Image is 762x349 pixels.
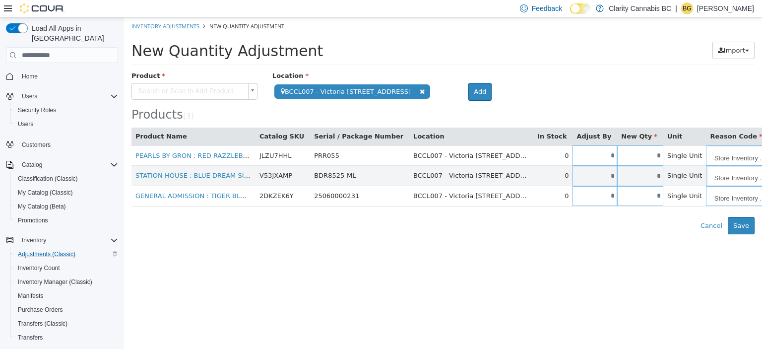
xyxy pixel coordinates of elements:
[18,306,63,314] span: Purchase Orders
[683,2,691,14] span: BG
[14,276,118,288] span: Inventory Manager (Classic)
[20,3,64,13] img: Cova
[584,149,665,168] a: Store Inventory Audit
[14,118,37,130] a: Users
[543,135,578,142] span: Single Unit
[18,278,92,286] span: Inventory Manager (Classic)
[18,159,46,171] button: Catalog
[62,94,67,103] span: 3
[10,275,122,289] button: Inventory Manager (Classic)
[186,128,285,148] td: PRR055
[85,5,160,12] span: New Quantity Adjustment
[543,114,560,124] button: Unit
[135,114,182,124] button: Catalog SKU
[10,303,122,317] button: Purchase Orders
[190,114,281,124] button: Serial / Package Number
[600,29,621,37] span: Import
[18,234,118,246] span: Inventory
[10,172,122,186] button: Classification (Classic)
[14,276,96,288] a: Inventory Manager (Classic)
[11,175,294,182] a: GENERAL ADMISSION : TIGER BLOOD DISTILLATE VAPE CARTRIDGE (INDICA) - 1 x 0.95g
[11,154,237,162] a: STATION HOUSE : BLUE DREAM SINGLE PRE-ROLLS (SATIVA) - 1 x 0.5g
[18,138,118,150] span: Customers
[18,120,33,128] span: Users
[10,247,122,261] button: Adjustments (Classic)
[14,304,118,316] span: Purchase Orders
[344,66,368,83] button: Add
[8,66,120,82] span: Search or Scan to Add Product
[14,318,71,330] a: Transfers (Classic)
[2,89,122,103] button: Users
[14,201,70,212] a: My Catalog (Beta)
[14,187,77,199] a: My Catalog (Classic)
[18,250,75,258] span: Adjustments (Classic)
[18,139,55,151] a: Customers
[584,169,665,188] a: Store Inventory Audit
[14,262,64,274] a: Inventory Count
[289,175,415,182] span: BCCL007 - Victoria [STREET_ADDRESS]
[18,264,60,272] span: Inventory Count
[584,129,652,149] span: Store Inventory Audit
[14,201,118,212] span: My Catalog (Beta)
[18,216,48,224] span: Promotions
[18,90,118,102] span: Users
[22,161,42,169] span: Catalog
[10,213,122,227] button: Promotions
[10,103,122,117] button: Security Roles
[289,154,415,162] span: BCCL007 - Victoria [STREET_ADDRESS]
[7,5,75,12] a: Inventory Adjustments
[28,23,118,43] span: Load All Apps in [GEOGRAPHIC_DATA]
[131,128,186,148] td: JLZU7HHL
[18,90,41,102] button: Users
[413,114,444,124] button: In Stock
[584,149,652,169] span: Store Inventory Audit
[7,66,133,82] a: Search or Scan to Add Product
[11,135,270,142] a: PEARLS BY GRON : RED RAZZLEBERRY CBG/CBD/THC CHEWS (BLEND) - 5 x 3.5g
[14,104,60,116] a: Security Roles
[22,72,38,80] span: Home
[10,317,122,331] button: Transfers (Classic)
[14,118,118,130] span: Users
[11,114,65,124] button: Product Name
[14,318,118,330] span: Transfers (Classic)
[289,135,415,142] span: BCCL007 - Victoria [STREET_ADDRESS]
[18,320,67,328] span: Transfers (Classic)
[10,200,122,213] button: My Catalog (Beta)
[14,214,118,226] span: Promotions
[2,69,122,83] button: Home
[131,148,186,169] td: V53JXAMP
[452,114,489,124] button: Adjust By
[10,331,122,345] button: Transfers
[532,3,562,13] span: Feedback
[148,55,185,62] span: Location
[289,114,322,124] button: Location
[604,200,631,217] button: Save
[14,332,118,344] span: Transfers
[18,70,118,82] span: Home
[18,203,66,210] span: My Catalog (Beta)
[7,90,59,104] span: Products
[18,292,43,300] span: Manifests
[14,304,67,316] a: Purchase Orders
[10,186,122,200] button: My Catalog (Classic)
[131,169,186,189] td: 2DKZEK6Y
[22,141,51,149] span: Customers
[584,169,652,189] span: Store Inventory Audit
[543,175,578,182] span: Single Unit
[22,236,46,244] span: Inventory
[14,290,118,302] span: Manifests
[10,289,122,303] button: Manifests
[588,24,631,42] button: Import
[609,2,671,14] p: Clarity Cannabis BC
[14,104,118,116] span: Security Roles
[18,70,42,82] a: Home
[14,173,118,185] span: Classification (Classic)
[18,159,118,171] span: Catalog
[697,2,754,14] p: [PERSON_NAME]
[14,187,118,199] span: My Catalog (Classic)
[18,234,50,246] button: Inventory
[409,128,448,148] td: 0
[150,67,306,81] span: BCCL007 - Victoria [STREET_ADDRESS]
[675,2,677,14] p: |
